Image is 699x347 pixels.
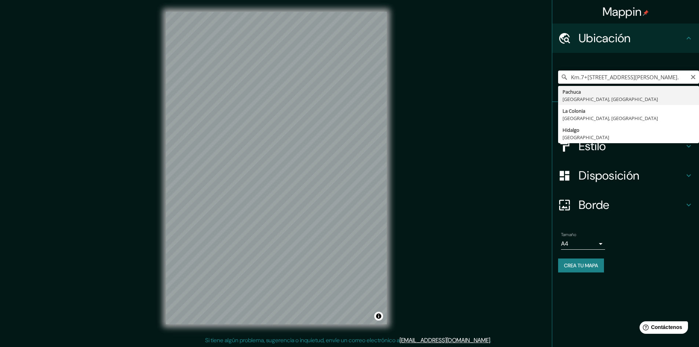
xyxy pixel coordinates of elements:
button: Claro [690,73,696,80]
font: . [490,336,491,344]
font: Estilo [579,138,606,154]
font: Crea tu mapa [564,262,598,269]
button: Crea tu mapa [558,259,604,272]
font: Disposición [579,168,639,183]
font: Pachuca [563,88,581,95]
font: . [492,336,494,344]
input: Elige tu ciudad o zona [558,71,699,84]
font: Hidalgo [563,127,579,133]
font: La Colonia [563,108,585,114]
div: A4 [561,238,605,250]
div: Ubicación [552,24,699,53]
font: [GEOGRAPHIC_DATA], [GEOGRAPHIC_DATA] [563,115,658,122]
a: [EMAIL_ADDRESS][DOMAIN_NAME] [400,336,490,344]
img: pin-icon.png [643,10,649,16]
div: Disposición [552,161,699,190]
font: A4 [561,240,568,247]
div: Borde [552,190,699,220]
button: Activar o desactivar atribución [374,312,383,321]
font: Borde [579,197,609,213]
font: Tamaño [561,232,576,238]
font: Mappin [602,4,642,19]
font: [GEOGRAPHIC_DATA] [563,134,609,141]
font: Si tiene algún problema, sugerencia o inquietud, envíe un correo electrónico a [205,336,400,344]
div: Patas [552,102,699,131]
iframe: Lanzador de widgets de ayuda [634,318,691,339]
div: Estilo [552,131,699,161]
font: [GEOGRAPHIC_DATA], [GEOGRAPHIC_DATA] [563,96,658,102]
font: Ubicación [579,30,631,46]
font: . [491,336,492,344]
canvas: Mapa [166,12,387,324]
